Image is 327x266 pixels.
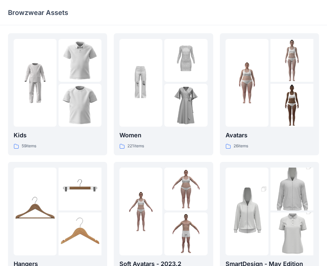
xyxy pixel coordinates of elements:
a: folder 1folder 2folder 3Avatars26items [220,33,319,155]
img: folder 2 [59,168,101,210]
p: Kids [14,131,101,140]
img: folder 3 [270,84,313,127]
p: 26 items [234,143,248,150]
p: Women [119,131,207,140]
img: folder 2 [164,39,207,82]
img: folder 1 [14,190,57,233]
img: folder 1 [226,179,268,244]
p: Avatars [226,131,313,140]
img: folder 3 [164,212,207,255]
img: folder 1 [226,62,268,104]
p: Browzwear Assets [8,8,68,17]
img: folder 3 [59,84,101,127]
img: folder 3 [59,212,101,255]
img: folder 2 [270,39,313,82]
img: folder 3 [164,84,207,127]
p: 59 items [22,143,36,150]
img: folder 1 [119,190,162,233]
a: folder 1folder 2folder 3Kids59items [8,33,107,155]
a: folder 1folder 2folder 3Women221items [114,33,213,155]
img: folder 2 [59,39,101,82]
p: 221 items [127,143,144,150]
img: folder 2 [270,157,313,221]
img: folder 1 [119,62,162,104]
img: folder 1 [14,62,57,104]
img: folder 2 [164,168,207,210]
